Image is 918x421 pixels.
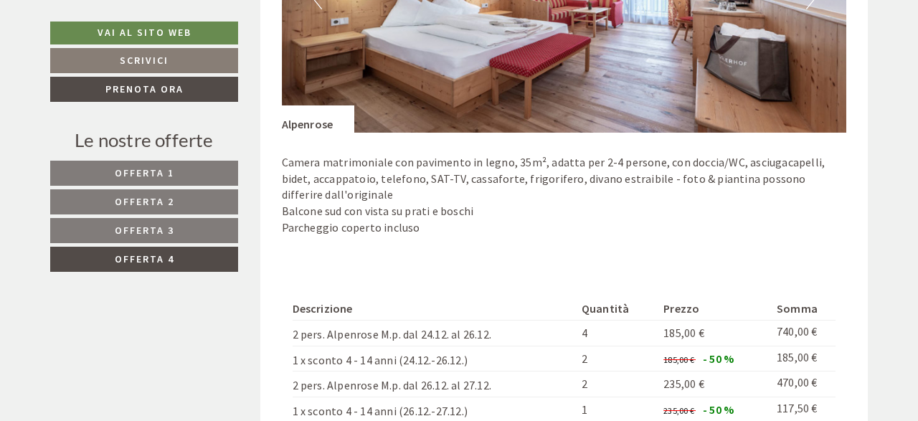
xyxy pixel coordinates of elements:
[663,377,704,391] span: 235,00 €
[11,39,224,83] div: Buon giorno, come possiamo aiutarla?
[703,351,734,366] span: - 50 %
[293,320,576,346] td: 2 pers. Alpenrose M.p. dal 24.12. al 26.12.
[576,298,658,320] th: Quantità
[703,402,734,417] span: - 50 %
[115,195,174,208] span: Offerta 2
[293,372,576,397] td: 2 pers. Alpenrose M.p. dal 26.12. al 27.12.
[771,298,836,320] th: Somma
[293,298,576,320] th: Descrizione
[282,154,847,236] p: Camera matrimoniale con pavimento in legno, 35m², adatta per 2-4 persone, con doccia/WC, asciugac...
[115,252,174,265] span: Offerta 4
[663,405,694,416] span: 235,00 €
[576,372,658,397] td: 2
[658,298,771,320] th: Prezzo
[771,346,836,372] td: 185,00 €
[255,11,311,36] div: lunedì
[576,346,658,372] td: 2
[293,346,576,372] td: 1 x sconto 4 - 14 anni (24.12.-26.12.)
[50,77,238,102] a: Prenota ora
[282,105,355,133] div: Alpenrose
[22,70,217,80] small: 16:16
[771,320,836,346] td: 740,00 €
[663,354,694,365] span: 185,00 €
[50,127,238,153] div: Le nostre offerte
[115,166,174,179] span: Offerta 1
[22,42,217,54] div: [GEOGRAPHIC_DATA]
[771,372,836,397] td: 470,00 €
[663,326,704,340] span: 185,00 €
[50,48,238,73] a: Scrivici
[50,22,238,44] a: Vai al sito web
[576,320,658,346] td: 4
[115,224,174,237] span: Offerta 3
[493,378,565,403] button: Invia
